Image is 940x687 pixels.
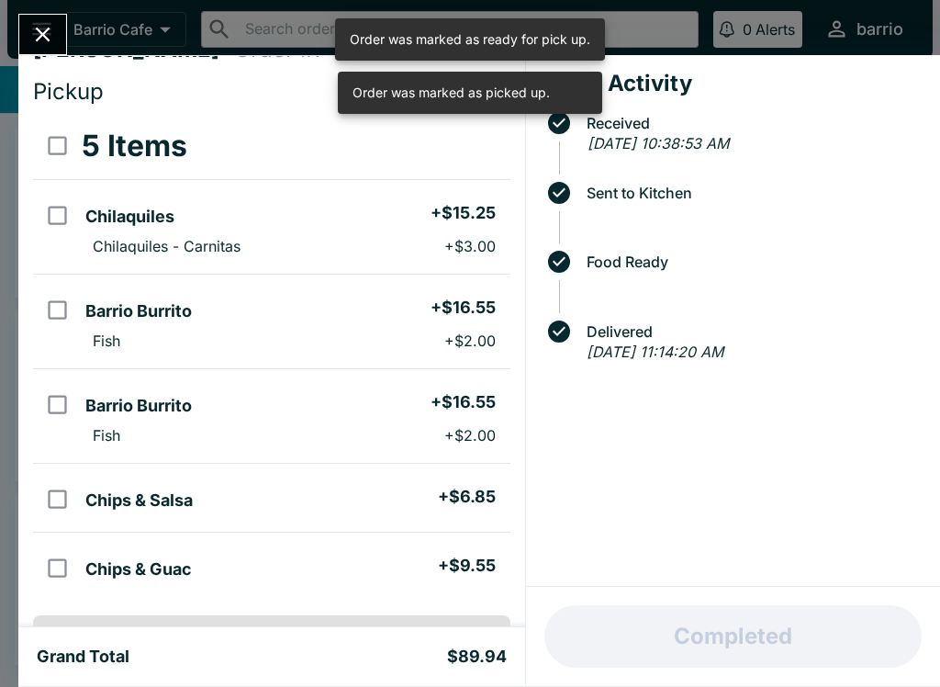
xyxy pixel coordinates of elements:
span: Delivered [577,323,925,340]
h5: Chilaquiles [85,206,174,228]
p: + $2.00 [444,332,496,350]
h4: Order Activity [541,70,925,97]
em: [DATE] 11:14:20 AM [587,343,723,361]
h5: + $6.85 [438,486,496,508]
p: + $2.00 [444,426,496,445]
p: + $3.00 [444,237,496,255]
p: Fish [93,426,120,445]
h5: Barrio Burrito [85,395,192,417]
h5: $89.94 [447,646,507,668]
h5: Chips & Guac [85,558,192,580]
div: Order was marked as ready for pick up. [350,24,590,55]
span: Received [577,115,925,131]
em: [DATE] 10:38:53 AM [587,134,729,152]
h3: 5 Items [82,128,187,164]
p: Chilaquiles - Carnitas [93,237,241,255]
button: Close [19,15,66,54]
h5: Grand Total [37,646,129,668]
p: Fish [93,332,120,350]
table: orders table [33,113,510,601]
h5: Barrio Burrito [85,300,192,322]
div: Order was marked as picked up. [352,77,550,108]
span: Sent to Kitchen [577,185,925,201]
span: Pickup [33,78,104,105]
h5: + $16.55 [431,297,496,319]
span: Food Ready [577,253,925,270]
h5: Chips & Salsa [85,490,193,512]
h5: + $15.25 [431,202,496,224]
h5: + $9.55 [438,555,496,577]
h5: + $16.55 [431,391,496,413]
